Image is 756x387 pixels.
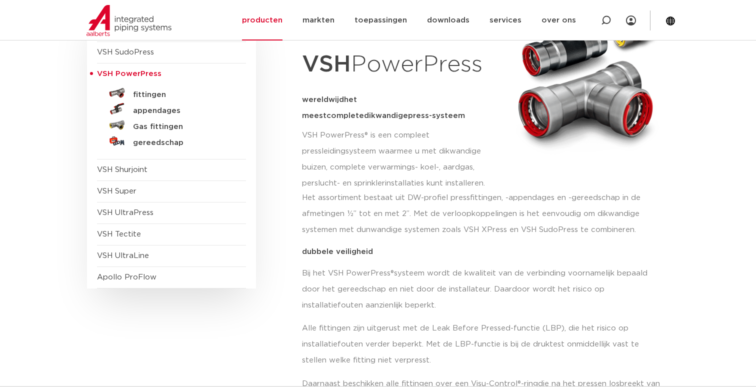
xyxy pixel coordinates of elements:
[326,112,364,119] span: complete
[97,187,136,195] a: VSH Super
[133,106,232,115] h5: appendages
[302,96,357,119] span: het meest
[97,133,246,149] a: gereedschap
[408,112,465,119] span: press-systeem
[302,53,351,76] strong: VSH
[97,117,246,133] a: Gas fittingen
[302,269,390,277] span: Bij het VSH PowerPress
[133,90,232,99] h5: fittingen
[97,101,246,117] a: appendages
[97,273,156,281] a: Apollo ProFlow
[302,190,663,238] p: Het assortiment bestaat uit DW-profiel pressfittingen, -appendages en -gereedschap in de afmeting...
[302,248,663,255] p: dubbele veiligheid
[133,122,232,131] h5: Gas fittingen
[97,209,153,216] a: VSH UltraPress
[97,48,154,56] a: VSH SudoPress
[302,320,663,368] p: Alle fittingen zijn uitgerust met de Leak Before Pressed-functie (LBP), die het risico op install...
[302,269,647,309] span: systeem wordt de kwaliteit van de verbinding voornamelijk bepaald door het gereedschap en niet do...
[302,96,344,103] span: wereldwijd
[97,166,147,173] a: VSH Shurjoint
[302,127,489,191] p: VSH PowerPress® is een compleet pressleidingsysteem waarmee u met dikwandige buizen, complete ver...
[97,252,149,259] a: VSH UltraLine
[97,85,246,101] a: fittingen
[97,230,141,238] a: VSH Tectite
[390,269,394,277] span: ®
[302,45,489,84] h1: PowerPress
[364,112,408,119] span: dikwandige
[97,70,161,77] span: VSH PowerPress
[133,138,232,147] h5: gereedschap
